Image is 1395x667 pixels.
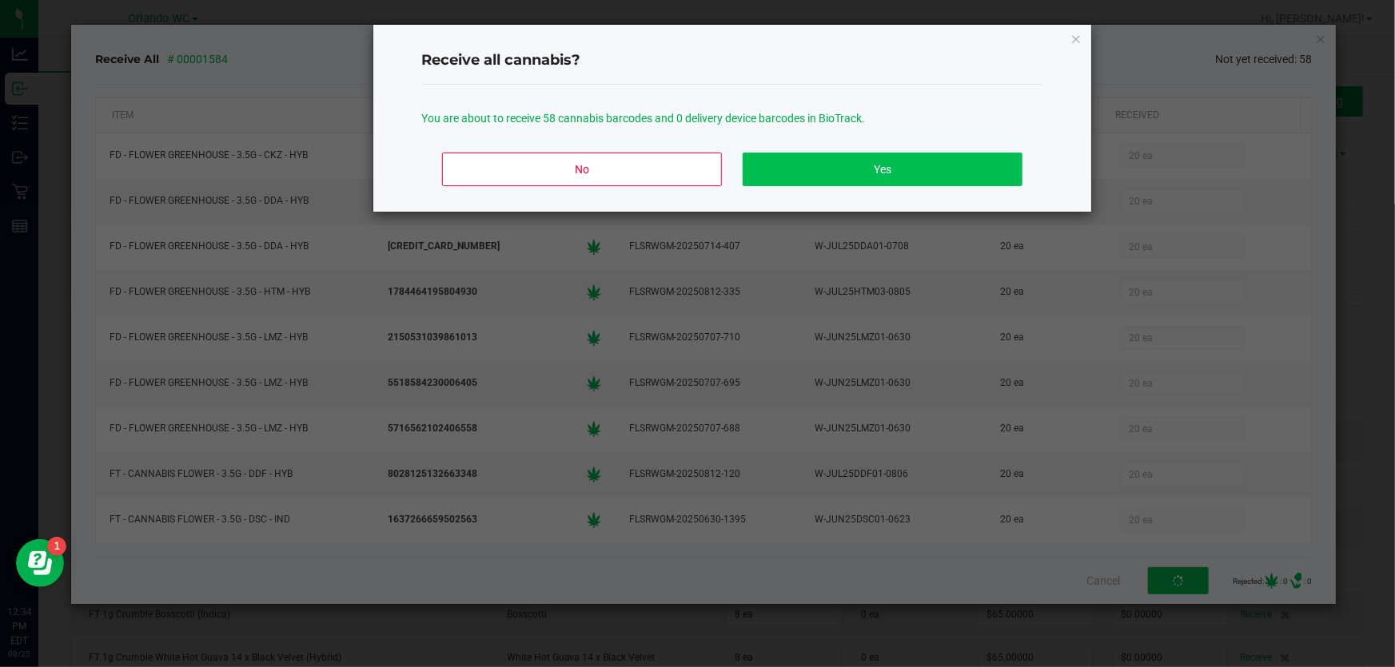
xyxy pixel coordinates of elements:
button: No [442,153,722,186]
iframe: Resource center [16,539,64,587]
h4: Receive all cannabis? [421,50,1043,71]
p: You are about to receive 58 cannabis barcodes and 0 delivery device barcodes in BioTrack. [421,110,1043,127]
button: Yes [743,153,1022,186]
iframe: Resource center unread badge [47,537,66,556]
button: Close [1070,29,1082,48]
